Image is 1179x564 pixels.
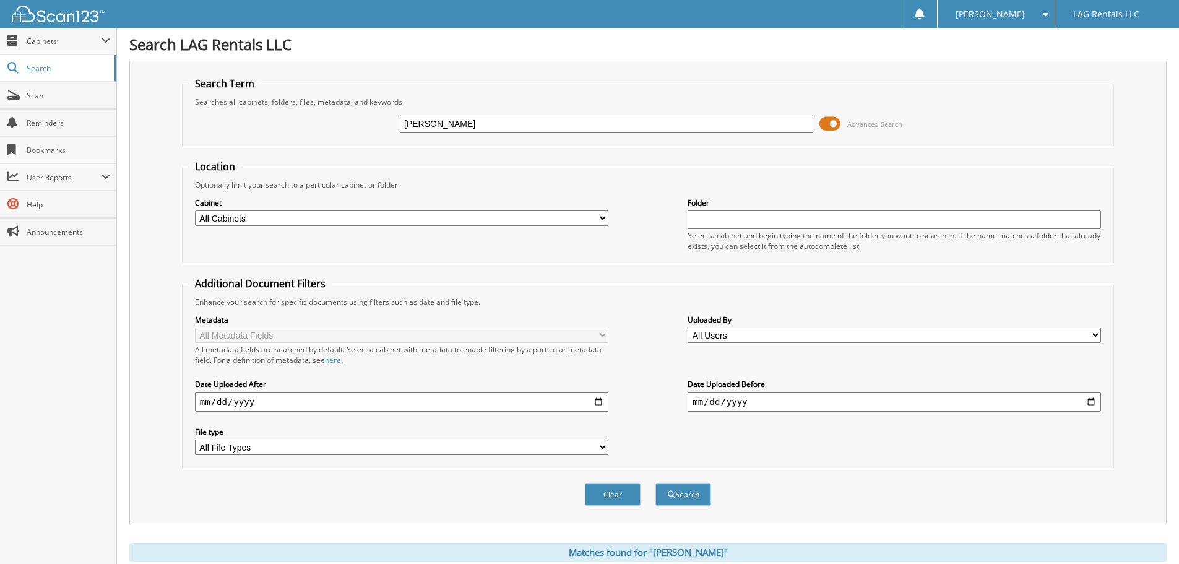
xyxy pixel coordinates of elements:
[195,197,608,208] label: Cabinet
[189,180,1107,190] div: Optionally limit your search to a particular cabinet or folder
[189,77,261,90] legend: Search Term
[688,197,1101,208] label: Folder
[129,34,1167,54] h1: Search LAG Rentals LLC
[195,427,608,437] label: File type
[189,97,1107,107] div: Searches all cabinets, folders, files, metadata, and keywords
[27,118,110,128] span: Reminders
[27,227,110,237] span: Announcements
[129,543,1167,562] div: Matches found for "[PERSON_NAME]"
[585,483,641,506] button: Clear
[655,483,711,506] button: Search
[27,172,101,183] span: User Reports
[12,6,105,22] img: scan123-logo-white.svg
[688,392,1101,412] input: end
[27,63,108,74] span: Search
[195,392,608,412] input: start
[195,315,608,325] label: Metadata
[27,90,110,101] span: Scan
[688,230,1101,251] div: Select a cabinet and begin typing the name of the folder you want to search in. If the name match...
[27,199,110,210] span: Help
[1073,11,1139,18] span: LAG Rentals LLC
[195,379,608,389] label: Date Uploaded After
[847,119,902,129] span: Advanced Search
[189,160,241,173] legend: Location
[195,344,608,365] div: All metadata fields are searched by default. Select a cabinet with metadata to enable filtering b...
[189,297,1107,307] div: Enhance your search for specific documents using filters such as date and file type.
[27,145,110,155] span: Bookmarks
[27,36,101,46] span: Cabinets
[956,11,1025,18] span: [PERSON_NAME]
[688,379,1101,389] label: Date Uploaded Before
[688,315,1101,325] label: Uploaded By
[325,355,341,365] a: here
[189,277,332,290] legend: Additional Document Filters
